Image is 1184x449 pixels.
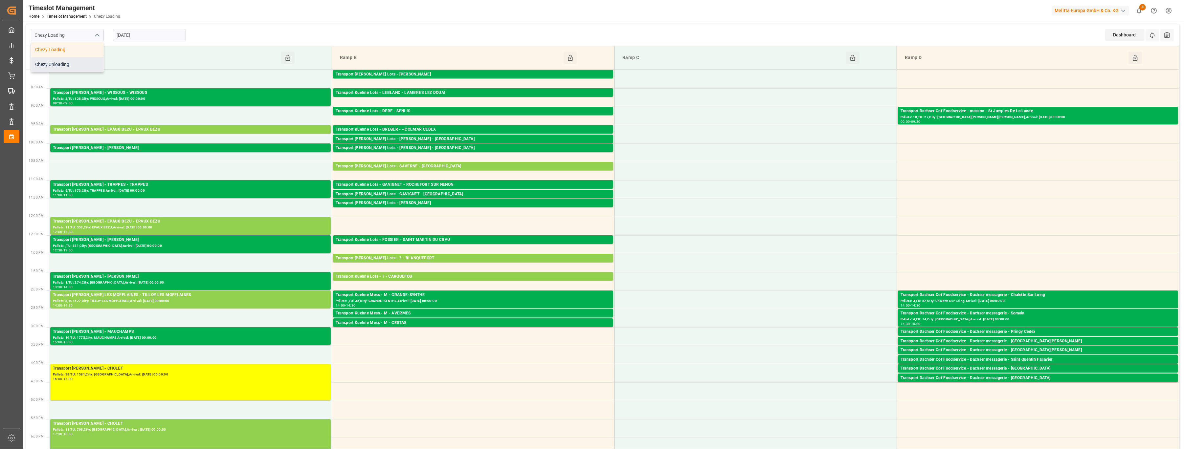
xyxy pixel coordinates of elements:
[53,145,328,151] div: Transport [PERSON_NAME] - [PERSON_NAME]
[336,136,611,142] div: Transport [PERSON_NAME] Lots - [PERSON_NAME] - [GEOGRAPHIC_DATA]
[336,255,611,262] div: Transport [PERSON_NAME] Lots - ? - BLANQUEFORT
[31,379,44,383] span: 4:30 PM
[29,232,44,236] span: 12:30 PM
[336,182,611,188] div: Transport Kuehne Lots - GAVIGNET - ROCHEFORT SUR NENON
[901,375,1175,381] div: Transport Dachser Cof Foodservice - Dachser messagerie - [GEOGRAPHIC_DATA]
[901,115,1175,120] div: Pallets: 10,TU: 27,City: [GEOGRAPHIC_DATA][PERSON_NAME][PERSON_NAME],Arrival: [DATE] 00:00:00
[336,317,611,322] div: Pallets: ,TU: 22,City: [GEOGRAPHIC_DATA],Arrival: [DATE] 00:00:00
[53,377,62,380] div: 16:00
[336,326,611,332] div: Pallets: ,TU: 67,City: CESTAS,Arrival: [DATE] 00:00:00
[911,120,921,123] div: 09:30
[53,230,62,233] div: 12:00
[336,96,611,102] div: Pallets: 29,TU: ,City: [GEOGRAPHIC_DATA],Arrival: [DATE] 00:00:00
[901,363,1175,369] div: Pallets: ,TU: 81,City: [GEOGRAPHIC_DATA][PERSON_NAME],Arrival: [DATE] 00:00:00
[53,341,62,344] div: 15:00
[29,140,44,144] span: 10:00 AM
[336,198,611,203] div: Pallets: 7,TU: 554,City: [GEOGRAPHIC_DATA],Arrival: [DATE] 00:00:00
[336,304,345,307] div: 14:00
[29,159,44,162] span: 10:30 AM
[336,163,611,170] div: Transport [PERSON_NAME] Lots - SAVERNE - [GEOGRAPHIC_DATA]
[336,200,611,206] div: Transport [PERSON_NAME] Lots - [PERSON_NAME]
[901,345,1175,350] div: Pallets: 1,TU: 20,City: [GEOGRAPHIC_DATA][PERSON_NAME],Arrival: [DATE] 00:00:00
[62,230,63,233] div: -
[53,243,328,249] div: Pallets: ,TU: 531,City: [GEOGRAPHIC_DATA],Arrival: [DATE] 00:00:00
[31,251,44,254] span: 1:00 PM
[31,416,44,420] span: 5:30 PM
[336,206,611,212] div: Pallets: ,TU: 224,City: [GEOGRAPHIC_DATA],Arrival: [DATE] 00:00:00
[53,151,328,157] div: Pallets: ,TU: 322,City: [GEOGRAPHIC_DATA],Arrival: [DATE] 00:00:00
[901,322,910,325] div: 14:30
[31,269,44,273] span: 1:30 PM
[47,14,87,19] a: Timeslot Management
[901,108,1175,115] div: Transport Dachser Cof Foodservice - masson - St Jacques De La Lande
[901,353,1175,359] div: Pallets: 1,TU: 18,City: [GEOGRAPHIC_DATA][PERSON_NAME],Arrival: [DATE] 00:00:00
[53,280,328,286] div: Pallets: 1,TU: 274,City: [GEOGRAPHIC_DATA],Arrival: [DATE] 00:00:00
[53,90,328,96] div: Transport [PERSON_NAME] - WISSOUS - WISSOUS
[63,304,73,307] div: 14:30
[53,126,328,133] div: Transport [PERSON_NAME] - EPAUX BEZU - EPAUX BEZU
[63,194,73,197] div: 11:30
[346,304,356,307] div: 14:30
[53,286,62,289] div: 13:30
[1105,29,1145,41] div: Dashboard
[336,237,611,243] div: Transport Kuehne Lots - FOSSIER - SAINT MARTIN DU CRAU
[901,310,1175,317] div: Transport Dachser Cof Foodservice - Dachser messagerie - Somain
[902,52,1128,64] div: Ramp D
[336,142,611,148] div: Pallets: 2,TU: 140,City: [GEOGRAPHIC_DATA],Arrival: [DATE] 00:00:00
[62,102,63,105] div: -
[1147,3,1161,18] button: Help Center
[53,329,328,335] div: Transport [PERSON_NAME] - MAUCHAMPS
[336,133,611,139] div: Pallets: 7,TU: 513,City: ~COLMAR CEDEX,Arrival: [DATE] 00:00:00
[53,427,328,433] div: Pallets: 11,TU: 768,City: [GEOGRAPHIC_DATA],Arrival: [DATE] 00:00:00
[53,102,62,105] div: 08:30
[53,292,328,298] div: Transport [PERSON_NAME] LES MOFFLAINES - TILLOY LES MOFFLAINES
[53,218,328,225] div: Transport [PERSON_NAME] - EPAUX BEZU - EPAUX BEZU
[31,324,44,328] span: 3:00 PM
[336,115,611,120] div: Pallets: 1,TU: 907,City: [GEOGRAPHIC_DATA],Arrival: [DATE] 00:00:00
[901,372,1175,377] div: Pallets: 2,TU: 19,City: [GEOGRAPHIC_DATA],Arrival: [DATE] 00:00:00
[31,104,44,107] span: 9:00 AM
[336,108,611,115] div: Transport Kuehne Lots - DERE - SENLIS
[901,120,910,123] div: 09:00
[63,341,73,344] div: 15:30
[336,90,611,96] div: Transport Kuehne Lots - LEBLANC - LAMBRES LEZ DOUAI
[53,182,328,188] div: Transport [PERSON_NAME] - TRAPPES - TRAPPES
[63,286,73,289] div: 14:00
[31,57,103,72] div: Chezy Unloading
[63,433,73,436] div: 18:30
[62,341,63,344] div: -
[53,273,328,280] div: Transport [PERSON_NAME] - [PERSON_NAME]
[901,317,1175,322] div: Pallets: 4,TU: 74,City: [GEOGRAPHIC_DATA],Arrival: [DATE] 00:00:00
[901,292,1175,298] div: Transport Dachser Cof Foodservice - Dachser messagerie - Chalette Sur Loing
[31,435,44,438] span: 6:00 PM
[901,356,1175,363] div: Transport Dachser Cof Foodservice - Dachser messagerie - Saint Quentin Fallavier
[336,243,611,249] div: Pallets: ,TU: 432,City: [GEOGRAPHIC_DATA][PERSON_NAME],Arrival: [DATE] 00:00:00
[336,273,611,280] div: Transport Kuehne Lots - ? - CARQUEFOU
[63,377,73,380] div: 17:00
[1139,4,1146,11] span: 8
[336,126,611,133] div: Transport Kuehne Lots - BREGER - ~COLMAR CEDEX
[336,71,611,78] div: Transport [PERSON_NAME] Lots - [PERSON_NAME]
[910,304,911,307] div: -
[53,298,328,304] div: Pallets: 3,TU: 527,City: TILLOY LES MOFFLAINES,Arrival: [DATE] 00:00:00
[901,298,1175,304] div: Pallets: 3,TU: 52,City: Chalette Sur Loing,Arrival: [DATE] 00:00:00
[901,338,1175,345] div: Transport Dachser Cof Foodservice - Dachser messagerie - [GEOGRAPHIC_DATA][PERSON_NAME]
[901,365,1175,372] div: Transport Dachser Cof Foodservice - Dachser messagerie - [GEOGRAPHIC_DATA]
[911,322,921,325] div: 15:00
[1132,3,1147,18] button: show 8 new notifications
[336,78,611,83] div: Pallets: 9,TU: 128,City: CARQUEFOU,Arrival: [DATE] 00:00:00
[29,177,44,181] span: 11:00 AM
[62,304,63,307] div: -
[1052,6,1129,15] div: Melitta Europa GmbH & Co. KG
[53,433,62,436] div: 17:30
[63,249,73,252] div: 13:00
[910,120,911,123] div: -
[55,52,281,64] div: Ramp A
[901,347,1175,353] div: Transport Dachser Cof Foodservice - Dachser messagerie - [GEOGRAPHIC_DATA][PERSON_NAME]
[1052,4,1132,17] button: Melitta Europa GmbH & Co. KG
[31,361,44,365] span: 4:00 PM
[901,335,1175,341] div: Pallets: 2,TU: ,City: Pringy Cedex,Arrival: [DATE] 00:00:00
[29,3,120,13] div: Timeslot Management
[62,377,63,380] div: -
[62,286,63,289] div: -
